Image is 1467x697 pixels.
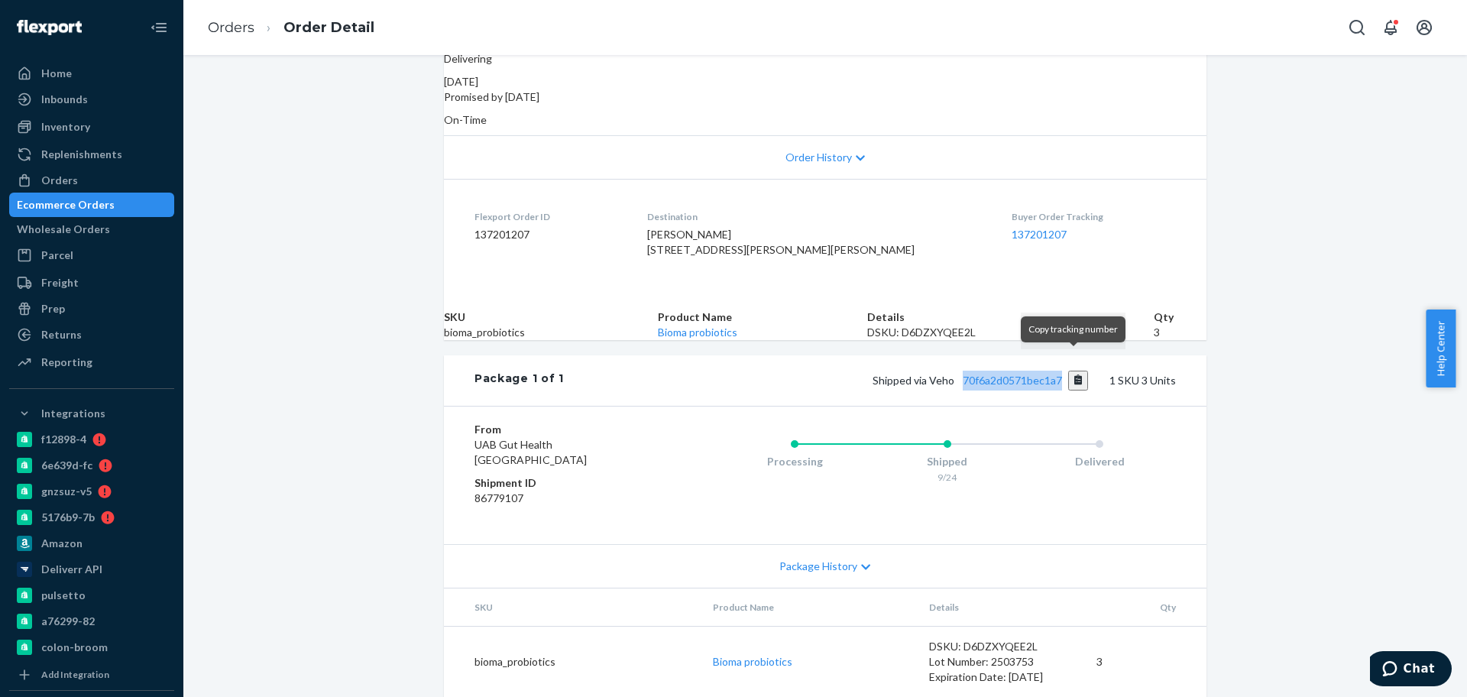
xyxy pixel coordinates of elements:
[871,471,1024,484] div: 9/24
[9,505,174,530] a: 5176b9-7b
[41,484,92,499] div: gnzsuz-v5
[785,150,852,165] span: Order History
[9,427,174,452] a: f12898-4
[1409,12,1439,43] button: Open account menu
[41,173,78,188] div: Orders
[647,210,987,223] dt: Destination
[283,19,374,36] a: Order Detail
[474,227,623,242] dd: 137201207
[564,371,1176,391] div: 1 SKU 3 Units
[873,374,1089,387] span: Shipped via Veho
[9,479,174,504] a: gnzsuz-v5
[41,301,65,316] div: Prep
[474,438,587,466] span: UAB Gut Health [GEOGRAPHIC_DATA]
[713,655,792,668] a: Bioma probiotics
[196,5,387,50] ol: breadcrumbs
[1028,323,1118,335] span: Copy tracking number
[9,609,174,634] a: a76299-82
[929,669,1073,685] div: Expiration Date: [DATE]
[1084,588,1206,627] th: Qty
[658,326,737,339] a: Bioma probiotics
[929,654,1073,669] div: Lot Number: 2503753
[41,147,122,162] div: Replenishments
[871,454,1024,469] div: Shipped
[9,297,174,321] a: Prep
[9,453,174,478] a: 6e639d-fc
[1084,626,1206,697] td: 3
[41,432,86,447] div: f12898-4
[9,635,174,660] a: colon-broom
[444,112,1206,128] p: On-Time
[41,92,88,107] div: Inbounds
[9,583,174,608] a: pulsetto
[41,640,108,655] div: colon-broom
[9,350,174,374] a: Reporting
[1012,228,1067,241] a: 137201207
[9,271,174,295] a: Freight
[41,562,102,577] div: Deliverr API
[17,197,115,212] div: Ecommerce Orders
[41,458,92,473] div: 6e639d-fc
[17,20,82,35] img: Flexport logo
[701,588,916,627] th: Product Name
[41,275,79,290] div: Freight
[444,588,701,627] th: SKU
[9,557,174,582] a: Deliverr API
[1342,12,1372,43] button: Open Search Box
[9,61,174,86] a: Home
[1012,210,1176,223] dt: Buyer Order Tracking
[474,422,657,437] dt: From
[929,639,1073,654] div: DSKU: D6DZXYQEE2L
[17,222,110,237] div: Wholesale Orders
[41,510,95,525] div: 5176b9-7b
[444,51,1206,66] p: Delivering
[9,531,174,556] a: Amazon
[474,491,657,506] dd: 86779107
[41,66,72,81] div: Home
[444,74,1206,89] div: [DATE]
[1370,651,1452,689] iframe: Opens a widget where you can chat to one of our agents
[444,310,658,325] th: SKU
[474,210,623,223] dt: Flexport Order ID
[444,89,1206,105] p: Promised by [DATE]
[1154,325,1206,340] td: 3
[867,310,1154,325] th: Details
[9,666,174,684] a: Add Integration
[1023,454,1176,469] div: Delivered
[867,325,1154,340] div: DSKU: D6DZXYQEE2L
[41,588,86,603] div: pulsetto
[9,168,174,193] a: Orders
[9,87,174,112] a: Inbounds
[1426,310,1456,387] button: Help Center
[658,310,868,325] th: Product Name
[41,536,83,551] div: Amazon
[41,327,82,342] div: Returns
[444,626,701,697] td: bioma_probiotics
[41,668,109,681] div: Add Integration
[41,355,92,370] div: Reporting
[41,248,73,263] div: Parcel
[474,371,564,391] div: Package 1 of 1
[41,119,90,135] div: Inventory
[9,193,174,217] a: Ecommerce Orders
[718,454,871,469] div: Processing
[917,588,1085,627] th: Details
[9,217,174,242] a: Wholesale Orders
[963,374,1062,387] a: 70f6a2d0571bec1a7
[9,142,174,167] a: Replenishments
[444,325,658,340] td: bioma_probiotics
[9,323,174,347] a: Returns
[1068,371,1089,391] button: Copy tracking number
[208,19,254,36] a: Orders
[474,475,657,491] dt: Shipment ID
[647,228,915,256] span: [PERSON_NAME] [STREET_ADDRESS][PERSON_NAME][PERSON_NAME]
[41,614,95,629] div: a76299-82
[9,401,174,426] button: Integrations
[1375,12,1406,43] button: Open notifications
[779,559,857,574] span: Package History
[9,115,174,139] a: Inventory
[144,12,174,43] button: Close Navigation
[1154,310,1206,325] th: Qty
